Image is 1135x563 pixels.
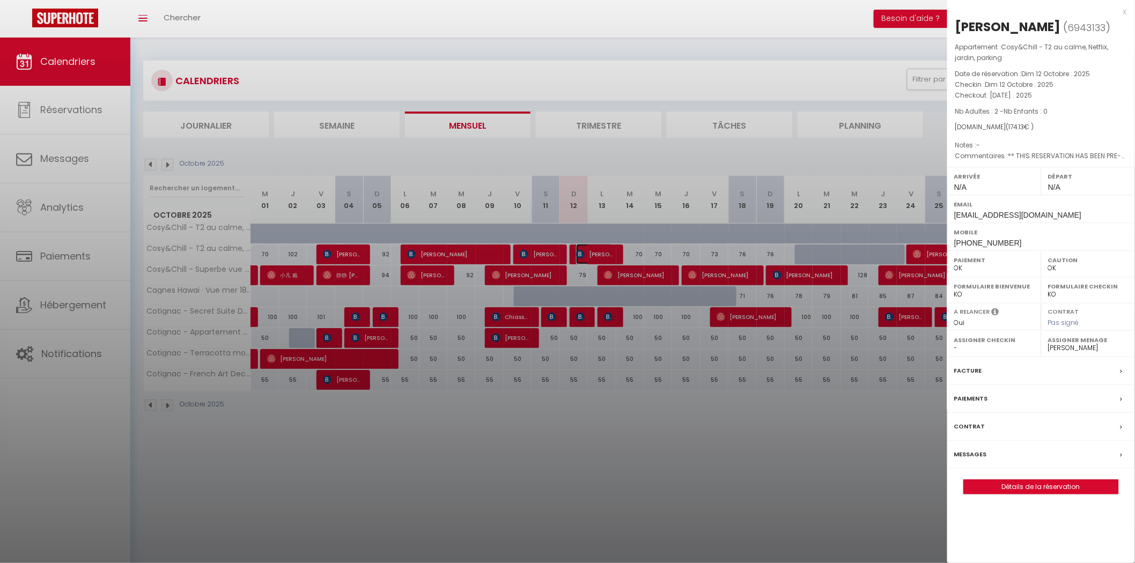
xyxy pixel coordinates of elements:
label: Départ [1048,171,1128,182]
p: Date de réservation : [955,69,1127,79]
label: Arrivée [954,171,1034,182]
span: ( ) [1064,20,1111,35]
p: Appartement : [955,42,1127,63]
label: Mobile [954,227,1128,238]
p: Checkin : [955,79,1127,90]
label: Messages [954,449,987,460]
span: N/A [954,183,967,191]
span: - [977,140,981,150]
span: Dim 12 Octobre . 2025 [985,80,1054,89]
i: Sélectionner OUI si vous souhaiter envoyer les séquences de messages post-checkout [992,307,999,319]
span: Nb Enfants : 0 [1004,107,1048,116]
p: Commentaires : [955,151,1127,161]
label: Paiements [954,393,988,404]
label: Caution [1048,255,1128,265]
label: Email [954,199,1128,210]
a: Détails de la réservation [964,480,1118,494]
span: Dim 12 Octobre . 2025 [1022,69,1090,78]
div: x [947,5,1127,18]
label: Formulaire Checkin [1048,281,1128,292]
p: Notes : [955,140,1127,151]
div: [DOMAIN_NAME] [955,122,1127,132]
p: Checkout : [955,90,1127,101]
span: 6943133 [1068,21,1106,34]
span: 174.13 [1009,122,1025,131]
span: [EMAIL_ADDRESS][DOMAIN_NAME] [954,211,1081,219]
span: [PHONE_NUMBER] [954,239,1022,247]
label: Contrat [1048,307,1079,314]
label: A relancer [954,307,990,316]
label: Assigner Checkin [954,335,1034,345]
span: [DATE] . 2025 [990,91,1033,100]
div: [PERSON_NAME] [955,18,1061,35]
label: Assigner Menage [1048,335,1128,345]
span: Nb Adultes : 2 - [955,107,1048,116]
span: Cosy&Chill - T2 au calme, Netflix, jardin, parking [955,42,1109,62]
label: Formulaire Bienvenue [954,281,1034,292]
span: N/A [1048,183,1060,191]
button: Détails de la réservation [963,479,1119,494]
label: Paiement [954,255,1034,265]
label: Facture [954,365,982,376]
label: Contrat [954,421,985,432]
span: ( € ) [1006,122,1034,131]
span: Pas signé [1048,318,1079,327]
